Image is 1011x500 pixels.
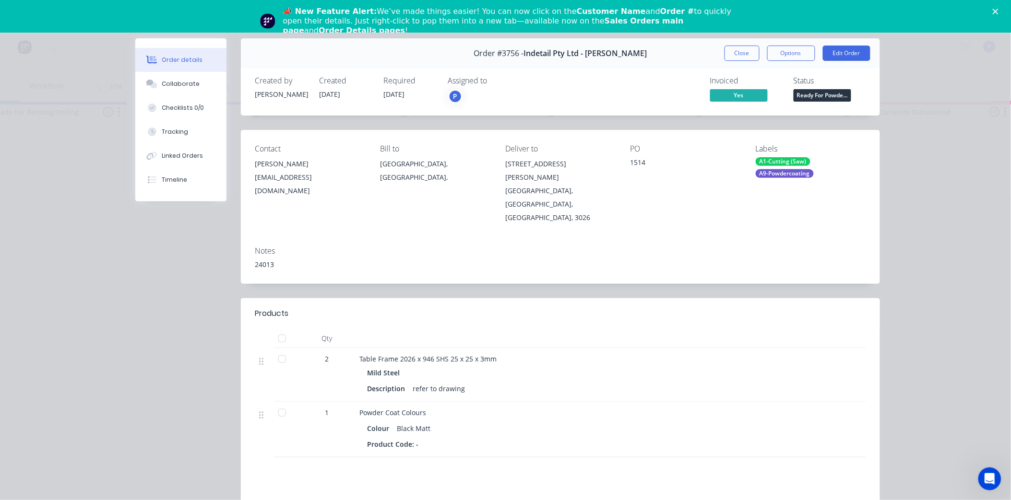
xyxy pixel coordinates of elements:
[135,48,226,72] button: Order details
[756,169,814,178] div: A9-Powdercoating
[393,421,435,435] div: Black Matt
[325,407,329,418] span: 1
[162,175,187,184] div: Timeline
[135,96,226,120] button: Checklists 0/0
[135,72,226,96] button: Collaborate
[380,157,490,184] div: [GEOGRAPHIC_DATA], [GEOGRAPHIC_DATA],
[630,144,740,153] div: PO
[283,7,377,16] b: 📣 New Feature Alert:
[162,56,202,64] div: Order details
[368,366,404,380] div: Mild Steel
[767,46,815,61] button: Options
[255,157,365,198] div: [PERSON_NAME][EMAIL_ADDRESS][DOMAIN_NAME]
[505,157,615,224] div: [STREET_ADDRESS][PERSON_NAME][GEOGRAPHIC_DATA], [GEOGRAPHIC_DATA], [GEOGRAPHIC_DATA], 3026
[505,144,615,153] div: Deliver to
[325,354,329,364] span: 2
[260,13,275,29] img: Profile image for Team
[135,168,226,192] button: Timeline
[794,89,851,101] span: Ready For Powde...
[756,157,810,166] div: A1-Cutting (Saw)
[823,46,870,61] button: Edit Order
[505,157,615,184] div: [STREET_ADDRESS][PERSON_NAME]
[255,157,365,171] div: [PERSON_NAME]
[162,128,188,136] div: Tracking
[523,49,647,58] span: Indetail Pty Ltd - [PERSON_NAME]
[298,329,356,348] div: Qty
[255,171,365,198] div: [EMAIL_ADDRESS][DOMAIN_NAME]
[255,259,866,269] div: 24013
[710,89,768,101] span: Yes
[319,26,405,35] b: Order Details pages
[756,144,866,153] div: Labels
[320,76,372,85] div: Created
[474,49,523,58] span: Order #3756 -
[384,76,437,85] div: Required
[162,151,203,160] div: Linked Orders
[725,46,760,61] button: Close
[380,144,490,153] div: Bill to
[409,382,469,395] div: refer to drawing
[993,9,1002,14] div: Close
[255,144,365,153] div: Contact
[135,144,226,168] button: Linked Orders
[283,16,684,35] b: Sales Orders main page
[135,120,226,144] button: Tracking
[368,421,393,435] div: Colour
[630,157,740,171] div: 1514
[577,7,646,16] b: Customer Name
[162,80,200,88] div: Collaborate
[448,89,463,104] button: P
[794,89,851,104] button: Ready For Powde...
[320,90,341,99] span: [DATE]
[660,7,694,16] b: Order #
[368,437,423,451] div: Product Code: -
[255,76,308,85] div: Created by
[978,467,1001,490] iframe: Intercom live chat
[162,104,204,112] div: Checklists 0/0
[794,76,866,85] div: Status
[255,246,866,256] div: Notes
[255,89,308,99] div: [PERSON_NAME]
[360,354,497,363] span: Table Frame 2026 x 946 SHS 25 x 25 x 3mm
[283,7,736,35] div: We’ve made things easier! You can now click on the and to quickly open their details. Just right-...
[380,157,490,188] div: [GEOGRAPHIC_DATA], [GEOGRAPHIC_DATA],
[255,308,289,319] div: Products
[384,90,405,99] span: [DATE]
[505,184,615,224] div: [GEOGRAPHIC_DATA], [GEOGRAPHIC_DATA], [GEOGRAPHIC_DATA], 3026
[368,382,409,395] div: Description
[710,76,782,85] div: Invoiced
[360,408,427,417] span: Powder Coat Colours
[448,76,544,85] div: Assigned to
